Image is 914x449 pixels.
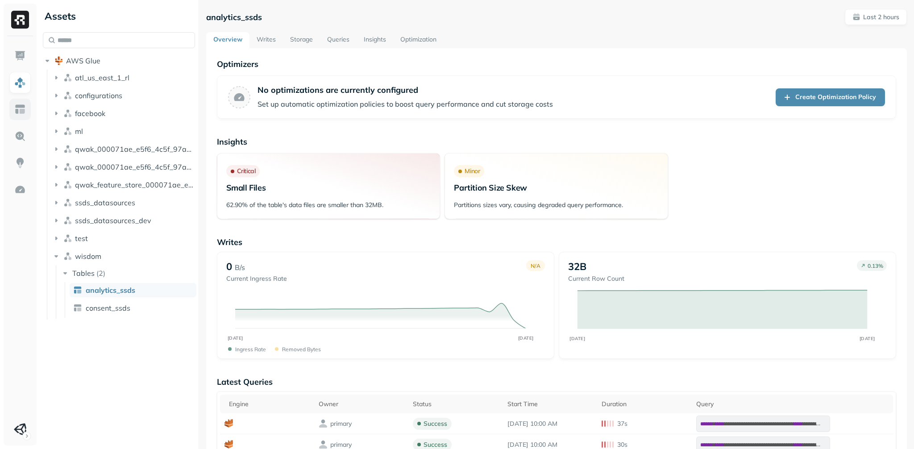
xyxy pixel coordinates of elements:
img: namespace [63,162,72,171]
img: table [73,286,82,295]
img: namespace [63,109,72,118]
button: qwak_000071ae_e5f6_4c5f_97ab_2b533d00d294_analytics_data_view [52,160,195,174]
button: Last 2 hours [845,9,907,25]
img: Assets [14,77,26,88]
p: Optimizers [217,59,896,69]
img: Insights [14,157,26,169]
img: Dashboard [14,50,26,62]
img: Query Explorer [14,130,26,142]
p: 0 [226,260,232,273]
p: Last 2 hours [863,13,899,21]
button: ssds_datasources_dev [52,213,195,228]
img: namespace [63,127,72,136]
img: Ryft [11,11,29,29]
p: Removed bytes [282,346,321,353]
p: 30s [617,441,627,449]
p: Current Row Count [568,274,624,283]
span: facebook [75,109,105,118]
p: Insights [217,137,896,147]
p: 0.13 % [868,262,883,269]
div: Owner [319,400,404,408]
img: Unity [14,423,26,436]
a: Storage [283,32,320,48]
a: Queries [320,32,357,48]
button: Tables(2) [61,266,196,280]
img: namespace [63,91,72,100]
p: No optimizations are currently configured [258,85,553,95]
div: Assets [43,9,195,23]
p: Latest Queries [217,377,896,387]
img: namespace [63,73,72,82]
a: Insights [357,32,393,48]
p: analytics_ssds [206,12,262,22]
p: B/s [235,262,245,273]
p: success [424,420,447,428]
p: 32B [568,260,586,273]
div: Engine [229,400,310,408]
tspan: [DATE] [518,335,533,341]
p: 37s [617,420,627,428]
button: facebook [52,106,195,121]
a: consent_ssds [70,301,196,315]
p: success [424,441,447,449]
span: AWS Glue [66,56,100,65]
span: test [75,234,88,243]
a: Create Optimization Policy [776,88,885,106]
button: qwak_feature_store_000071ae_e5f6_4c5f_97ab_2b533d00d294 [52,178,195,192]
span: qwak_feature_store_000071ae_e5f6_4c5f_97ab_2b533d00d294 [75,180,195,189]
button: qwak_000071ae_e5f6_4c5f_97ab_2b533d00d294_analytics_data [52,142,195,156]
span: ssds_datasources_dev [75,216,151,225]
img: namespace [63,180,72,189]
p: Sep 4, 2025 10:00 AM [507,420,593,428]
button: test [52,231,195,245]
div: Duration [602,400,687,408]
p: N/A [531,262,540,269]
span: configurations [75,91,122,100]
span: wisdom [75,252,101,261]
p: ( 2 ) [96,269,105,278]
img: namespace [63,252,72,261]
a: Writes [249,32,283,48]
p: Ingress Rate [235,346,266,353]
span: atl_us_east_1_rl [75,73,129,82]
p: Sep 4, 2025 10:00 AM [507,441,593,449]
span: ml [75,127,83,136]
img: owner [319,419,328,428]
p: Partition Size Skew [454,183,659,193]
img: namespace [63,216,72,225]
p: Critical [237,167,256,175]
p: Current Ingress Rate [226,274,287,283]
img: namespace [63,198,72,207]
div: Status [413,400,498,408]
div: Query [696,400,889,408]
p: primary [330,441,352,449]
span: qwak_000071ae_e5f6_4c5f_97ab_2b533d00d294_analytics_data [75,145,195,154]
button: ssds_datasources [52,195,195,210]
a: analytics_ssds [70,283,196,297]
img: Asset Explorer [14,104,26,115]
div: Start Time [507,400,593,408]
button: wisdom [52,249,195,263]
span: ssds_datasources [75,198,135,207]
button: ml [52,124,195,138]
span: analytics_ssds [86,286,135,295]
span: qwak_000071ae_e5f6_4c5f_97ab_2b533d00d294_analytics_data_view [75,162,195,171]
p: primary [330,420,352,428]
a: Overview [206,32,249,48]
p: Small Files [226,183,431,193]
p: Minor [465,167,480,175]
img: namespace [63,145,72,154]
button: AWS Glue [43,54,195,68]
img: namespace [63,234,72,243]
span: Tables [72,269,95,278]
img: table [73,303,82,312]
tspan: [DATE] [859,336,875,341]
img: Optimization [14,184,26,195]
p: Set up automatic optimization policies to boost query performance and cut storage costs [258,99,553,109]
p: 62.90% of the table's data files are smaller than 32MB. [226,201,431,209]
img: owner [319,440,328,449]
img: root [54,56,63,65]
span: consent_ssds [86,303,130,312]
tspan: [DATE] [227,335,243,341]
a: Optimization [393,32,444,48]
